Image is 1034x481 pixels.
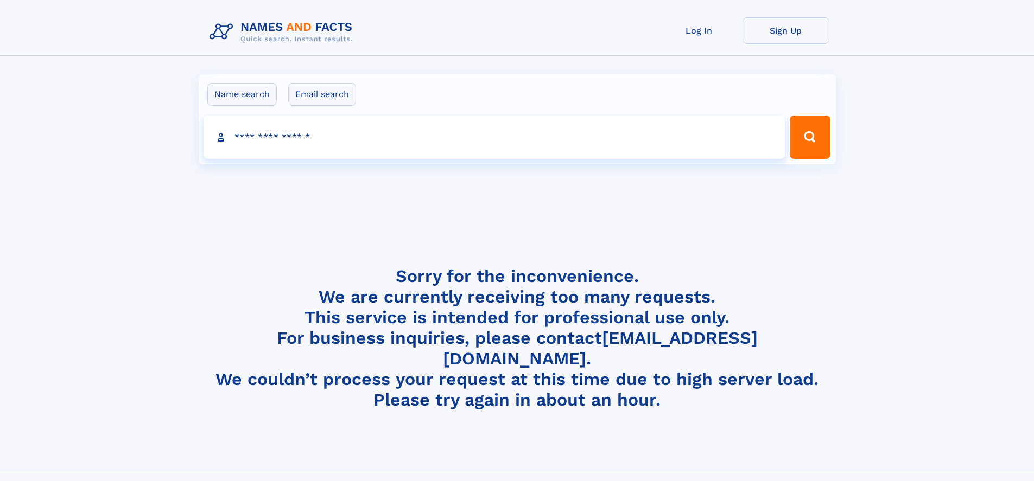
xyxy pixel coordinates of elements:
[205,17,361,47] img: Logo Names and Facts
[207,83,277,106] label: Name search
[743,17,829,44] a: Sign Up
[288,83,356,106] label: Email search
[443,328,758,369] a: [EMAIL_ADDRESS][DOMAIN_NAME]
[205,266,829,411] h4: Sorry for the inconvenience. We are currently receiving too many requests. This service is intend...
[656,17,743,44] a: Log In
[204,116,785,159] input: search input
[790,116,830,159] button: Search Button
